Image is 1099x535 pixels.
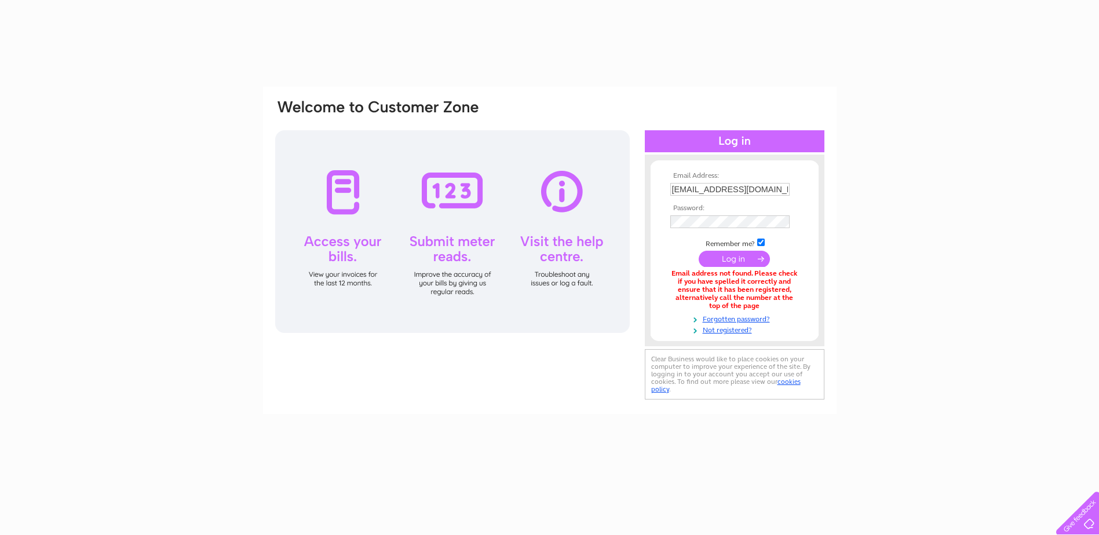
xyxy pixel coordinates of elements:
[699,251,770,267] input: Submit
[670,324,802,335] a: Not registered?
[667,237,802,248] td: Remember me?
[645,349,824,400] div: Clear Business would like to place cookies on your computer to improve your experience of the sit...
[670,313,802,324] a: Forgotten password?
[651,378,801,393] a: cookies policy
[667,204,802,212] th: Password:
[667,172,802,180] th: Email Address:
[670,270,799,310] div: Email address not found. Please check if you have spelled it correctly and ensure that it has bee...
